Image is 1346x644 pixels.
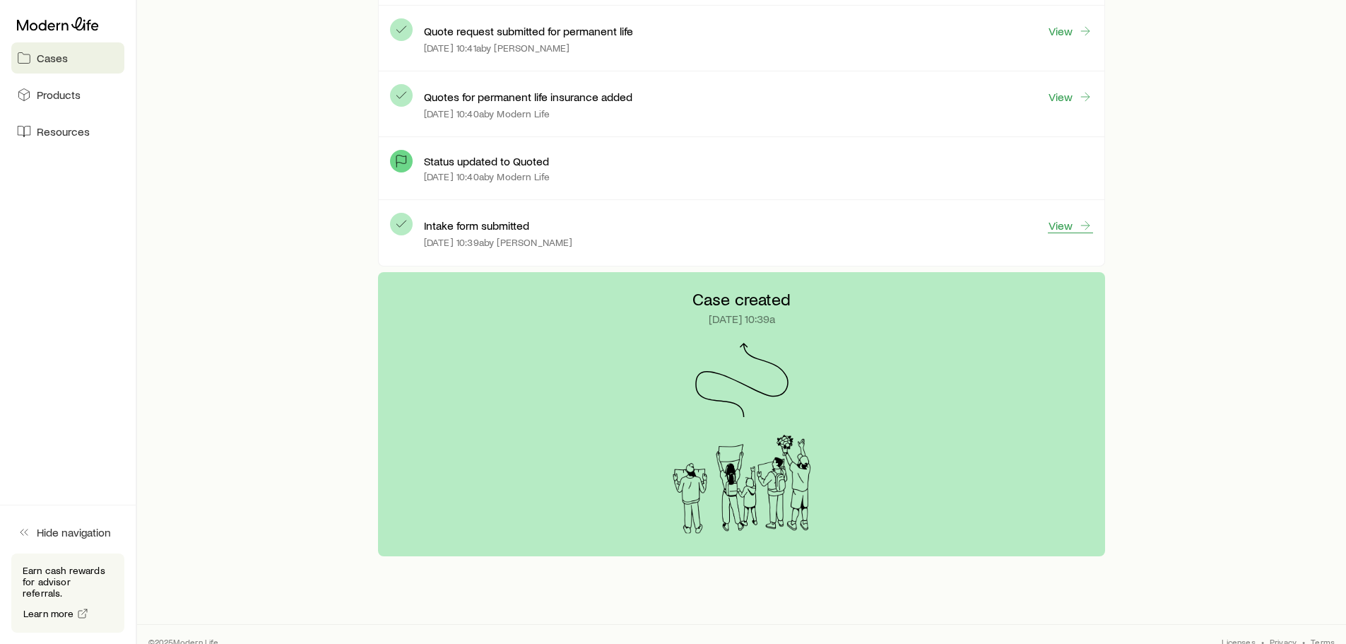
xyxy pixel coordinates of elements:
[11,554,124,633] div: Earn cash rewards for advisor referrals.Learn more
[424,237,573,248] p: [DATE] 10:39a by [PERSON_NAME]
[659,435,824,534] img: Arrival Signs
[1048,218,1093,233] a: View
[37,124,90,139] span: Resources
[424,90,632,104] p: Quotes for permanent life insurance added
[11,116,124,147] a: Resources
[11,42,124,74] a: Cases
[424,42,570,54] p: [DATE] 10:41a by [PERSON_NAME]
[1048,89,1093,105] a: View
[424,154,549,168] p: Status updated to Quoted
[23,609,74,619] span: Learn more
[424,171,550,182] p: [DATE] 10:40a by Modern Life
[424,218,529,233] p: Intake form submitted
[37,51,68,65] span: Cases
[37,88,81,102] span: Products
[709,312,775,326] p: [DATE] 10:39a
[424,108,550,119] p: [DATE] 10:40a by Modern Life
[23,565,113,599] p: Earn cash rewards for advisor referrals.
[424,24,633,38] p: Quote request submitted for permanent life
[692,289,791,309] p: Case created
[11,79,124,110] a: Products
[1048,23,1093,39] a: View
[37,525,111,539] span: Hide navigation
[11,517,124,548] button: Hide navigation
